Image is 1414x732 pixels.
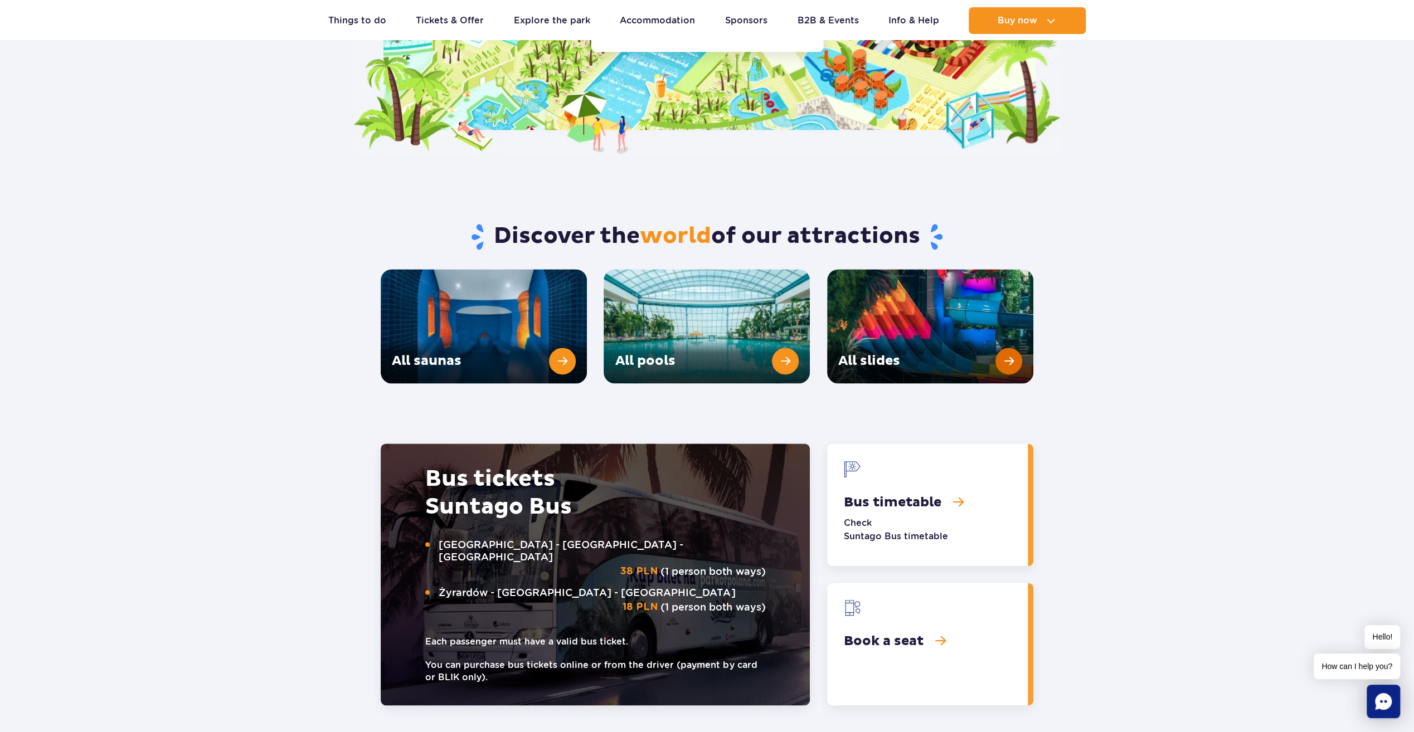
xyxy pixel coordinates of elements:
div: Chat [1367,685,1400,718]
strong: 38 PLN [620,565,658,578]
span: [GEOGRAPHIC_DATA] - [GEOGRAPHIC_DATA] - [GEOGRAPHIC_DATA] [439,539,765,563]
a: Info & Help [888,7,939,34]
p: (1 person both ways) [425,587,765,613]
h2: Bus tickets Suntago Bus [425,465,765,521]
span: Hello! [1364,625,1400,649]
a: Sponsors [725,7,767,34]
span: Buy now [998,16,1037,26]
a: Things to do [328,7,386,34]
a: All slides [827,269,1033,383]
a: Bus timetable [827,443,1028,566]
a: All pools [604,269,810,383]
span: How can I help you? [1314,653,1400,679]
a: All saunas [381,269,587,383]
small: Each passenger must have a valid bus ticket. [425,636,765,648]
a: Explore the park [514,7,590,34]
a: Accommodation [620,7,695,34]
strong: 18 PLN [623,601,658,613]
a: Book a seat [827,583,1028,705]
p: (1 person both ways) [425,539,765,578]
a: B2B & Events [797,7,858,34]
span: world [640,222,711,250]
small: You can purchase bus tickets online or from the driver (payment by card or BLIK only). [425,659,765,684]
button: Buy now [969,7,1086,34]
h2: Discover the of our attractions [381,222,1033,251]
span: Żyrardów - [GEOGRAPHIC_DATA] - [GEOGRAPHIC_DATA] [439,587,765,599]
a: Tickets & Offer [416,7,484,34]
